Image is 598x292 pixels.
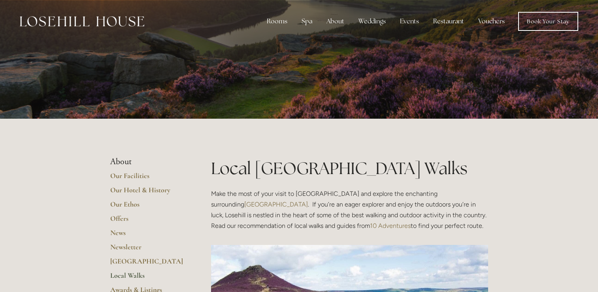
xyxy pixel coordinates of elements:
img: Losehill House [20,16,144,27]
p: Make the most of your visit to [GEOGRAPHIC_DATA] and explore the enchanting surrounding . If you’... [211,188,488,231]
a: [GEOGRAPHIC_DATA] [110,257,186,271]
a: Book Your Stay [518,12,578,31]
div: About [320,13,351,29]
div: Spa [295,13,319,29]
div: Weddings [352,13,392,29]
a: News [110,228,186,243]
div: Restaurant [427,13,470,29]
h1: Local [GEOGRAPHIC_DATA] Walks [211,157,488,180]
a: Our Ethos [110,200,186,214]
div: Rooms [260,13,294,29]
div: Events [394,13,425,29]
a: 10 Adventures [370,222,411,229]
a: Our Hotel & History [110,186,186,200]
a: Our Facilities [110,171,186,186]
a: Offers [110,214,186,228]
a: Vouchers [472,13,511,29]
li: About [110,157,186,167]
a: Local Walks [110,271,186,285]
a: Newsletter [110,243,186,257]
a: [GEOGRAPHIC_DATA] [244,201,308,208]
